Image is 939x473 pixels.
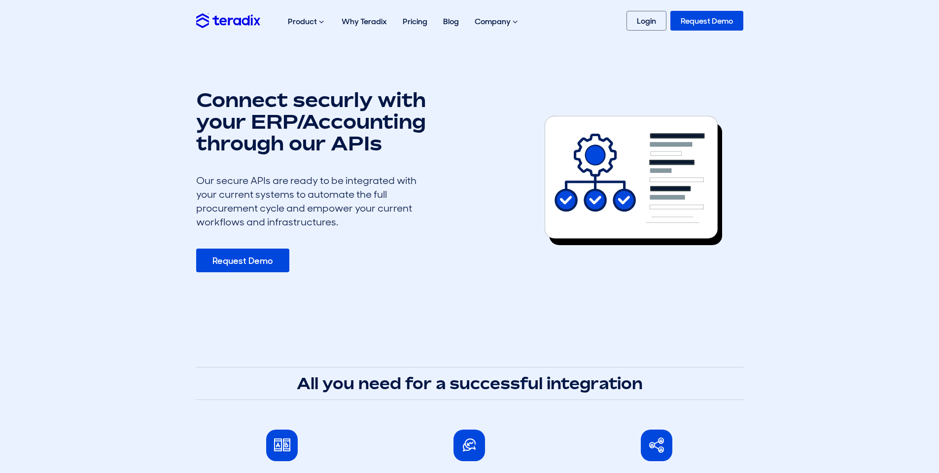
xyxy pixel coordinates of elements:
[395,6,435,37] a: Pricing
[435,6,467,37] a: Blog
[280,6,334,37] div: Product
[196,89,433,154] h1: Connect securly with your ERP/Accounting through our APIs
[626,11,666,31] a: Login
[670,11,743,31] a: Request Demo
[334,6,395,37] a: Why Teradix
[196,174,433,229] div: Our secure APIs are ready to be integrated with your current systems to automate the full procure...
[545,116,722,245] img: Integration
[297,374,643,393] strong: All you need for a successful integration
[467,6,527,37] div: Company
[196,249,289,272] a: Request Demo
[196,13,260,28] img: Teradix logo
